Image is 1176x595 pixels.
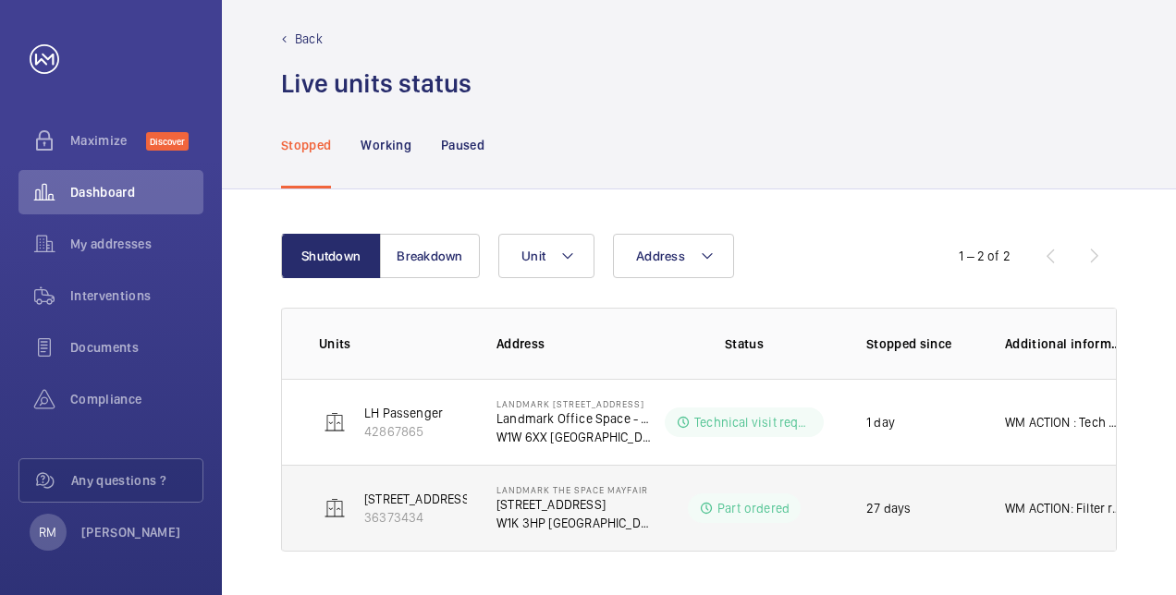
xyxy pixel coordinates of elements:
button: Unit [498,234,594,278]
span: Documents [70,338,203,357]
p: Technical visit required [694,413,813,431]
p: Part ordered [717,499,790,517]
button: Shutdown [281,234,381,278]
span: Address [636,249,685,263]
p: W1K 3HP [GEOGRAPHIC_DATA] [496,514,652,532]
p: Additional information [1005,334,1123,353]
span: Interventions [70,286,203,305]
p: [STREET_ADDRESS] [496,495,652,514]
span: Unit [521,249,545,263]
p: Working [361,136,410,154]
p: W1W 6XX [GEOGRAPHIC_DATA] [496,428,652,446]
img: elevator.svg [324,497,346,519]
p: Stopped since [866,334,975,353]
p: 27 days [866,499,911,517]
span: Any questions ? [71,471,202,490]
p: Paused [441,136,484,154]
p: 1 day [866,413,895,431]
p: Status [665,334,824,353]
p: 36373434 [364,508,473,527]
p: [STREET_ADDRESS] [364,490,473,508]
span: My addresses [70,235,203,253]
p: Landmark The Space Mayfair [496,484,652,495]
div: 1 – 2 of 2 [959,247,1011,265]
p: Landmark [STREET_ADDRESS] [496,398,652,409]
p: LH Passenger [364,404,443,422]
p: WM ACTION : Tech visit scheduled [DATE] [1005,413,1123,431]
p: 42867865 [364,422,443,441]
h1: Live units status [281,67,472,101]
p: Units [319,334,467,353]
p: [PERSON_NAME] [81,523,181,541]
p: Back [295,30,323,48]
button: Address [613,234,734,278]
p: Landmark Office Space - [GEOGRAPHIC_DATA] [496,409,652,428]
span: Maximize [70,131,146,150]
span: Dashboard [70,183,203,201]
p: Stopped [281,136,331,154]
p: WM ACTION: Filter replaced [DATE] Further troubleshooting on [DATE] identified secondary fault on... [1005,499,1123,517]
span: Discover [146,132,189,151]
p: Address [496,334,652,353]
span: Compliance [70,390,203,408]
p: RM [39,523,56,541]
img: elevator.svg [324,411,346,433]
button: Breakdown [380,234,480,278]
